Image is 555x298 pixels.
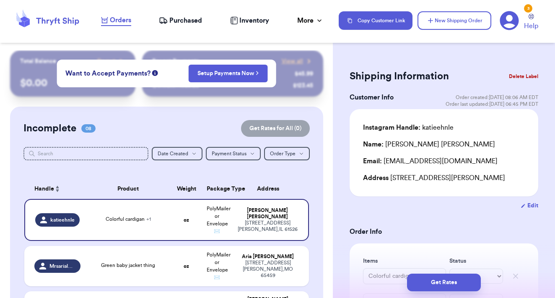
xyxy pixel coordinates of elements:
[418,11,491,30] button: New Shipping Order
[350,92,394,102] h3: Customer Info
[146,217,151,222] span: + 1
[264,147,310,160] button: Order Type
[506,67,542,86] button: Delete Label
[101,15,131,26] a: Orders
[282,57,303,65] span: View all
[293,81,313,90] div: $ 123.45
[207,206,231,234] span: PolyMailer or Envelope ✉️
[446,101,538,107] span: Order last updated: [DATE] 06:45 PM EDT
[23,122,76,135] h2: Incomplete
[184,217,189,222] strong: oz
[363,141,384,148] span: Name:
[106,217,151,222] span: Colorful cardigan
[500,11,519,30] a: 3
[524,4,532,13] div: 3
[363,156,525,166] div: [EMAIL_ADDRESS][DOMAIN_NAME]
[456,94,538,101] span: Order created: [DATE] 08:06 AM EDT
[521,201,538,210] button: Edit
[169,16,202,26] span: Purchased
[171,179,202,199] th: Weight
[282,57,313,65] a: View all
[241,120,310,137] button: Get Rates for All (0)
[86,179,171,199] th: Product
[54,184,61,194] button: Sort ascending
[159,16,202,26] a: Purchased
[339,11,412,30] button: Copy Customer Link
[50,217,75,223] span: katieehnle
[407,274,481,291] button: Get Rates
[449,257,503,265] label: Status
[189,65,268,82] button: Setup Payments Now
[20,76,125,90] p: $ 0.00
[297,16,324,26] div: More
[237,207,298,220] div: [PERSON_NAME] [PERSON_NAME]
[350,227,538,237] h3: Order Info
[363,158,382,165] span: Email:
[363,175,389,181] span: Address
[207,252,231,280] span: PolyMailer or Envelope ✉️
[363,124,420,131] span: Instagram Handle:
[295,70,313,78] div: $ 45.99
[110,15,131,25] span: Orders
[97,57,125,65] a: Payout
[524,21,538,31] span: Help
[23,147,148,160] input: Search
[158,151,188,156] span: Date Created
[239,16,269,26] span: Inventory
[237,254,299,260] div: Aria [PERSON_NAME]
[206,147,261,160] button: Payment Status
[230,16,269,26] a: Inventory
[65,68,150,78] span: Want to Accept Payments?
[363,139,495,149] div: [PERSON_NAME] [PERSON_NAME]
[202,179,232,199] th: Package Type
[152,147,202,160] button: Date Created
[197,69,259,78] a: Setup Payments Now
[270,151,296,156] span: Order Type
[350,70,449,83] h2: Shipping Information
[20,57,56,65] p: Total Balance
[524,14,538,31] a: Help
[363,257,446,265] label: Items
[212,151,246,156] span: Payment Status
[49,263,75,269] span: Mrsarialewis
[363,173,525,183] div: [STREET_ADDRESS][PERSON_NAME]
[237,260,299,279] div: [STREET_ADDRESS] [PERSON_NAME] , MO 65459
[101,263,155,268] span: Green baby jacket thing
[363,123,454,133] div: katieehnle
[97,57,115,65] span: Payout
[81,124,96,133] span: 08
[232,179,309,199] th: Address
[237,220,298,233] div: [STREET_ADDRESS] [PERSON_NAME] , IL 61526
[152,57,199,65] p: Recent Payments
[34,185,54,193] span: Handle
[184,264,189,269] strong: oz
